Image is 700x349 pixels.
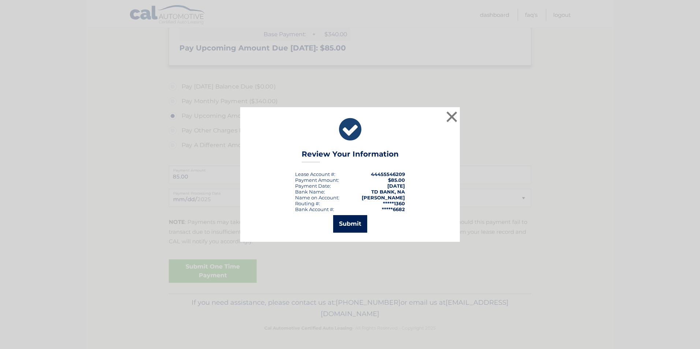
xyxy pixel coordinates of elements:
div: Payment Amount: [295,177,339,183]
div: : [295,183,331,189]
strong: 44455546209 [371,171,405,177]
button: × [444,109,459,124]
h3: Review Your Information [302,150,399,162]
div: Bank Account #: [295,206,334,212]
div: Bank Name: [295,189,325,195]
strong: TD BANK, NA [371,189,405,195]
button: Submit [333,215,367,233]
div: Name on Account: [295,195,339,200]
span: Payment Date [295,183,330,189]
span: $85.00 [388,177,405,183]
strong: [PERSON_NAME] [362,195,405,200]
div: Lease Account #: [295,171,335,177]
span: [DATE] [387,183,405,189]
div: Routing #: [295,200,320,206]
